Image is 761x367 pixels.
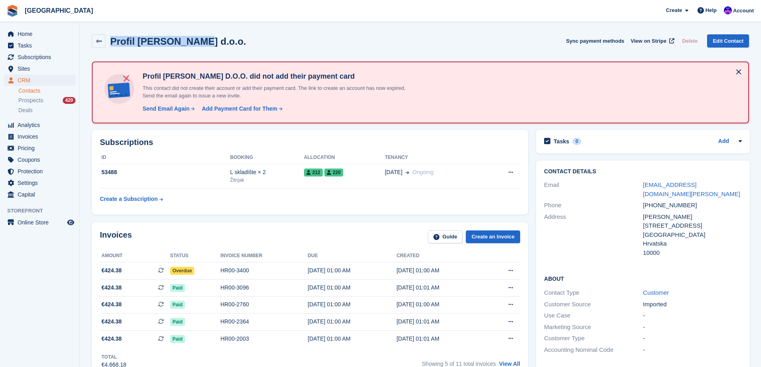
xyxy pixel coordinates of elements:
div: HR00-2364 [221,317,308,326]
th: Status [170,250,221,262]
div: Customer Type [544,334,643,343]
a: View All [499,361,520,367]
span: €424.38 [101,266,122,275]
div: L skladište × 2 [230,168,304,177]
div: Total [101,353,126,361]
span: Paid [170,318,185,326]
a: Contacts [18,87,76,95]
h2: Invoices [100,230,132,244]
div: [DATE] 01:01 AM [397,284,485,292]
div: [PERSON_NAME][STREET_ADDRESS] [643,212,742,230]
th: Invoice number [221,250,308,262]
button: Delete [679,34,701,48]
div: - [643,334,742,343]
span: Account [733,7,754,15]
span: Invoices [18,131,66,142]
h4: Profil [PERSON_NAME] D.O.O. did not add their payment card [139,72,419,81]
a: menu [4,154,76,165]
button: Sync payment methods [566,34,624,48]
div: [DATE] 01:00 AM [397,266,485,275]
a: Deals [18,106,76,115]
a: View on Stripe [628,34,676,48]
div: [DATE] 01:00 AM [397,300,485,309]
a: menu [4,166,76,177]
span: Create [666,6,682,14]
a: Add Payment Card for Them [199,105,283,113]
span: 212 [304,169,323,177]
h2: Profil [PERSON_NAME] d.o.o. [110,36,246,47]
img: stora-icon-8386f47178a22dfd0bd8f6a31ec36ba5ce8667c1dd55bd0f319d3a0aa187defe.svg [6,5,18,17]
span: Pricing [18,143,66,154]
a: Prospects 420 [18,96,76,105]
a: menu [4,75,76,86]
div: Marketing Source [544,323,643,332]
a: Add [718,137,729,146]
h2: Subscriptions [100,138,520,147]
a: Create an Invoice [466,230,520,244]
a: menu [4,52,76,63]
span: Storefront [7,207,79,215]
span: Analytics [18,119,66,131]
span: €424.38 [101,300,122,309]
span: Paid [170,335,185,343]
div: Add Payment Card for Them [202,105,277,113]
a: menu [4,143,76,154]
span: Settings [18,177,66,188]
span: Capital [18,189,66,200]
a: [GEOGRAPHIC_DATA] [22,4,96,17]
span: Deals [18,107,33,114]
div: [DATE] 01:00 AM [308,284,396,292]
div: HR00-3096 [221,284,308,292]
span: Ongoing [412,169,433,175]
div: Send Email Again [143,105,190,113]
a: menu [4,119,76,131]
img: Ivan Gačić [724,6,732,14]
div: [DATE] 01:00 AM [308,335,396,343]
div: [DATE] 01:01 AM [397,335,485,343]
a: menu [4,131,76,142]
a: menu [4,217,76,228]
th: Created [397,250,485,262]
span: Overdue [170,267,195,275]
span: €424.38 [101,284,122,292]
div: Address [544,212,643,258]
div: [PHONE_NUMBER] [643,201,742,210]
th: Amount [100,250,170,262]
div: 53488 [100,168,230,177]
div: Hrvatska [643,239,742,248]
div: Create a Subscription [100,195,158,203]
div: Email [544,181,643,198]
div: Žitnjak [230,177,304,184]
span: Prospects [18,97,43,104]
div: [DATE] 01:00 AM [308,317,396,326]
h2: Tasks [554,138,569,145]
span: Online Store [18,217,66,228]
span: Tasks [18,40,66,51]
span: €424.38 [101,317,122,326]
h2: Contact Details [544,169,742,175]
span: Home [18,28,66,40]
th: Booking [230,151,304,164]
a: menu [4,189,76,200]
div: HR00-3400 [221,266,308,275]
a: menu [4,177,76,188]
a: menu [4,28,76,40]
div: - [643,311,742,320]
span: [DATE] [385,168,402,177]
p: This contact did not create their account or add their payment card. The link to create an accoun... [139,84,419,100]
div: [DATE] 01:00 AM [308,300,396,309]
div: [DATE] 01:00 AM [308,266,396,275]
div: Contact Type [544,288,643,298]
a: menu [4,40,76,51]
span: Help [705,6,717,14]
div: Phone [544,201,643,210]
span: Protection [18,166,66,177]
div: HR00-2760 [221,300,308,309]
a: Preview store [66,218,76,227]
th: Allocation [304,151,385,164]
div: Accounting Nominal Code [544,345,643,355]
span: Paid [170,301,185,309]
div: 420 [63,97,76,104]
div: HR00-2003 [221,335,308,343]
div: [DATE] 01:01 AM [397,317,485,326]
